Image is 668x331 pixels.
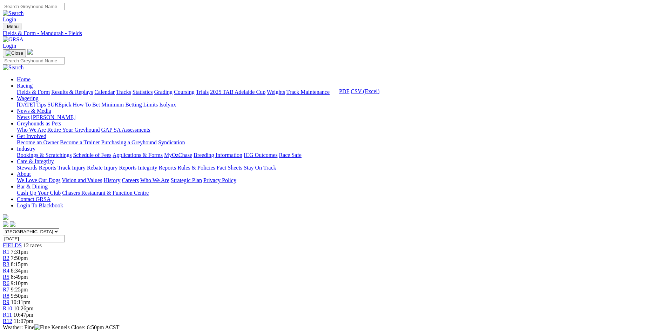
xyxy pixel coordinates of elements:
[339,88,379,95] div: Download
[101,102,158,108] a: Minimum Betting Limits
[17,158,54,164] a: Care & Integrity
[73,102,100,108] a: How To Bet
[17,127,46,133] a: Who We Are
[3,318,12,324] a: R12
[3,43,16,49] a: Login
[3,3,65,10] input: Search
[7,24,19,29] span: Menu
[17,133,46,139] a: Get Involved
[51,324,119,330] span: Kennels Close: 6:50pm ACST
[17,139,665,146] div: Get Involved
[11,280,28,286] span: 9:10pm
[3,30,665,36] div: Fields & Form - Mandurah - Fields
[3,293,9,299] a: R8
[10,221,15,227] img: twitter.svg
[94,89,115,95] a: Calendar
[3,221,8,227] img: facebook.svg
[3,261,9,267] a: R3
[11,293,28,299] span: 9:50pm
[279,152,301,158] a: Race Safe
[339,88,349,94] a: PDF
[6,50,23,56] img: Close
[17,177,665,184] div: About
[14,305,34,311] span: 10:26pm
[17,152,72,158] a: Bookings & Scratchings
[174,89,195,95] a: Coursing
[17,202,63,208] a: Login To Blackbook
[177,165,215,171] a: Rules & Policies
[203,177,236,183] a: Privacy Policy
[3,312,12,318] a: R11
[104,165,136,171] a: Injury Reports
[159,102,176,108] a: Isolynx
[17,102,46,108] a: [DATE] Tips
[3,255,9,261] a: R2
[122,177,139,183] a: Careers
[11,274,28,280] span: 8:49pm
[3,249,9,255] span: R1
[351,88,379,94] a: CSV (Excel)
[47,127,100,133] a: Retire Your Greyhound
[3,274,9,280] a: R5
[17,165,665,171] div: Care & Integrity
[11,299,31,305] span: 10:11pm
[73,152,111,158] a: Schedule of Fees
[17,177,60,183] a: We Love Our Dogs
[3,287,9,292] a: R7
[138,165,176,171] a: Integrity Reports
[17,171,31,177] a: About
[27,49,33,55] img: logo-grsa-white.png
[196,89,209,95] a: Trials
[103,177,120,183] a: History
[62,190,149,196] a: Chasers Restaurant & Function Centre
[210,89,265,95] a: 2025 TAB Adelaide Cup
[34,324,50,331] img: Fine
[11,261,28,267] span: 8:15pm
[101,139,157,145] a: Purchasing a Greyhound
[17,108,51,114] a: News & Media
[194,152,242,158] a: Breeding Information
[23,242,42,248] span: 12 races
[3,49,26,57] button: Toggle navigation
[17,83,33,89] a: Racing
[11,255,28,261] span: 7:50pm
[17,102,665,108] div: Wagering
[158,139,185,145] a: Syndication
[3,268,9,274] a: R4
[47,102,71,108] a: SUREpick
[3,10,24,16] img: Search
[17,89,665,95] div: Racing
[3,242,22,248] a: FIELDS
[101,127,150,133] a: GAP SA Assessments
[3,305,12,311] a: R10
[286,89,330,95] a: Track Maintenance
[17,120,61,126] a: Greyhounds as Pets
[11,287,28,292] span: 9:25pm
[13,312,33,318] span: 10:47pm
[3,324,51,330] span: Weather: Fine
[3,36,23,43] img: GRSA
[17,127,665,133] div: Greyhounds as Pets
[17,190,665,196] div: Bar & Dining
[11,268,28,274] span: 8:34pm
[14,318,33,324] span: 11:07pm
[164,152,192,158] a: MyOzChase
[244,152,277,158] a: ICG Outcomes
[17,114,29,120] a: News
[3,16,16,22] a: Login
[17,190,61,196] a: Cash Up Your Club
[133,89,153,95] a: Statistics
[3,280,9,286] a: R6
[154,89,173,95] a: Grading
[3,299,9,305] a: R9
[3,23,21,30] button: Toggle navigation
[58,165,102,171] a: Track Injury Rebate
[51,89,93,95] a: Results & Replays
